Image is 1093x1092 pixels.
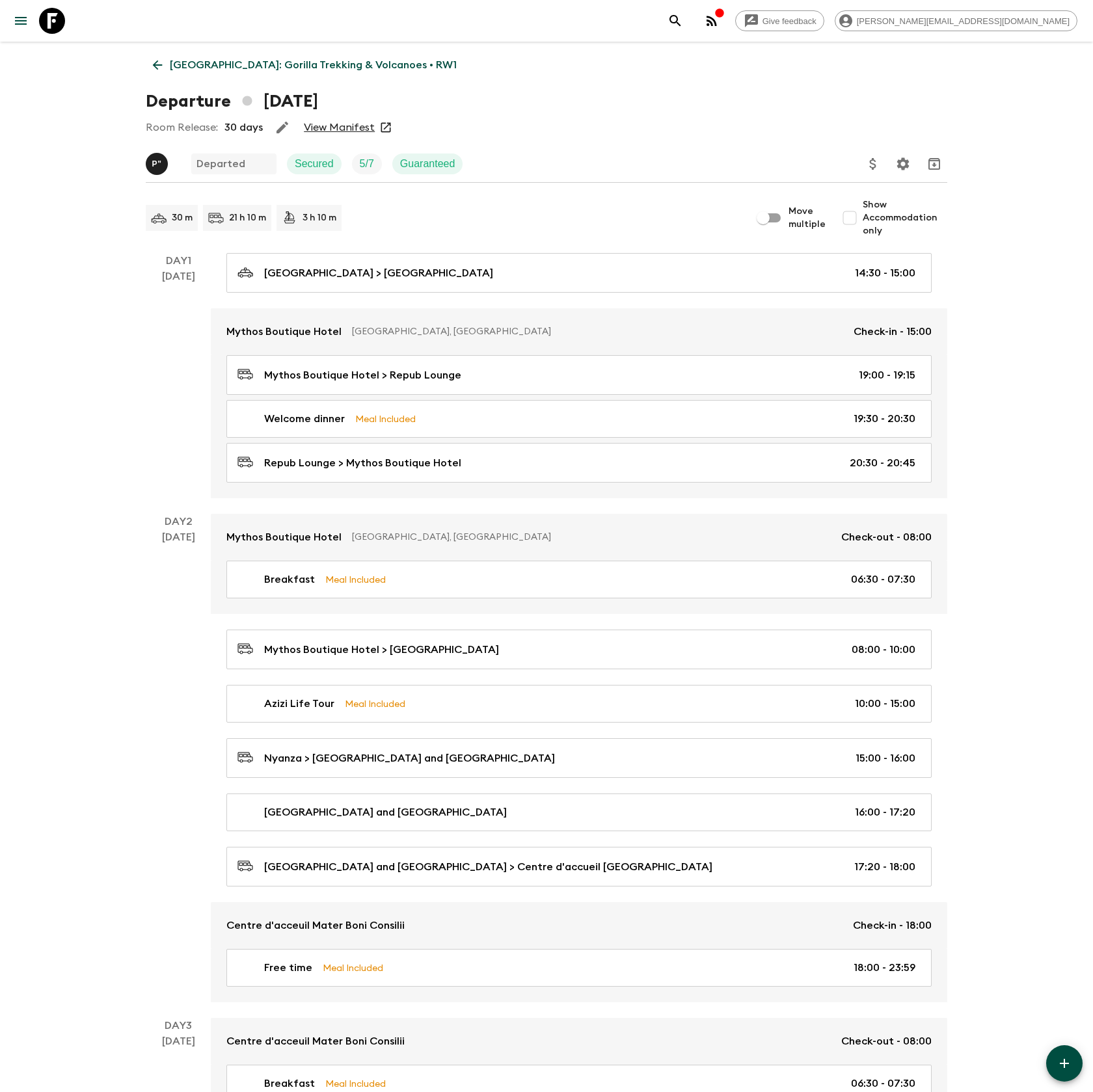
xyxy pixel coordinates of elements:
[325,1076,386,1091] p: Meal Included
[352,531,831,544] p: [GEOGRAPHIC_DATA], [GEOGRAPHIC_DATA]
[146,120,218,135] p: Room Release:
[352,153,382,174] div: Trip Fill
[841,1033,932,1049] p: Check-out - 08:00
[226,400,932,438] a: Welcome dinnerMeal Included19:30 - 20:30
[854,411,915,427] p: 19:30 - 20:30
[264,859,712,875] p: [GEOGRAPHIC_DATA] and [GEOGRAPHIC_DATA] > Centre d'accueil [GEOGRAPHIC_DATA]
[226,253,932,293] a: [GEOGRAPHIC_DATA] > [GEOGRAPHIC_DATA]14:30 - 15:00
[264,642,499,658] p: Mythos Boutique Hotel > [GEOGRAPHIC_DATA]
[264,805,507,820] p: [GEOGRAPHIC_DATA] and [GEOGRAPHIC_DATA]
[170,57,457,73] p: [GEOGRAPHIC_DATA]: Gorilla Trekking & Volcanoes • RW1
[345,697,405,711] p: Meal Included
[355,412,416,426] p: Meal Included
[211,1018,947,1065] a: Centre d'acceuil Mater Boni ConsiliiCheck-out - 08:00
[304,121,375,134] a: View Manifest
[226,685,932,723] a: Azizi Life TourMeal Included10:00 - 15:00
[863,198,947,237] span: Show Accommodation only
[146,514,211,529] p: Day 2
[303,211,336,224] p: 3 h 10 m
[755,16,824,26] span: Give feedback
[264,751,555,766] p: Nyanza > [GEOGRAPHIC_DATA] and [GEOGRAPHIC_DATA]
[264,455,461,471] p: Repub Lounge > Mythos Boutique Hotel
[856,751,915,766] p: 15:00 - 16:00
[264,960,312,976] p: Free time
[226,738,932,778] a: Nyanza > [GEOGRAPHIC_DATA] and [GEOGRAPHIC_DATA]15:00 - 16:00
[226,529,342,545] p: Mythos Boutique Hotel
[854,960,915,976] p: 18:00 - 23:59
[211,902,947,949] a: Centre d'acceuil Mater Boni ConsiliiCheck-in - 18:00
[226,630,932,669] a: Mythos Boutique Hotel > [GEOGRAPHIC_DATA]08:00 - 10:00
[854,324,932,340] p: Check-in - 15:00
[226,443,932,483] a: Repub Lounge > Mythos Boutique Hotel20:30 - 20:45
[400,156,455,172] p: Guaranteed
[852,642,915,658] p: 08:00 - 10:00
[226,793,932,831] a: [GEOGRAPHIC_DATA] and [GEOGRAPHIC_DATA]16:00 - 17:20
[264,411,345,427] p: Welcome dinner
[662,8,688,34] button: search adventures
[196,156,245,172] p: Departed
[226,324,342,340] p: Mythos Boutique Hotel
[735,10,824,31] a: Give feedback
[295,156,334,172] p: Secured
[226,918,405,933] p: Centre d'acceuil Mater Boni Consilii
[226,355,932,395] a: Mythos Boutique Hotel > Repub Lounge19:00 - 19:15
[851,572,915,587] p: 06:30 - 07:30
[226,561,932,598] a: BreakfastMeal Included06:30 - 07:30
[855,265,915,281] p: 14:30 - 15:00
[855,805,915,820] p: 16:00 - 17:20
[172,211,193,224] p: 30 m
[360,156,374,172] p: 5 / 7
[854,859,915,875] p: 17:20 - 18:00
[226,1033,405,1049] p: Centre d'acceuil Mater Boni Consilii
[146,1018,211,1033] p: Day 3
[850,455,915,471] p: 20:30 - 20:45
[226,949,932,987] a: Free timeMeal Included18:00 - 23:59
[789,205,826,231] span: Move multiple
[352,325,843,338] p: [GEOGRAPHIC_DATA], [GEOGRAPHIC_DATA]
[859,367,915,383] p: 19:00 - 19:15
[146,52,464,78] a: [GEOGRAPHIC_DATA]: Gorilla Trekking & Volcanoes • RW1
[323,961,383,975] p: Meal Included
[264,696,334,712] p: Azizi Life Tour
[841,529,932,545] p: Check-out - 08:00
[226,847,932,886] a: [GEOGRAPHIC_DATA] and [GEOGRAPHIC_DATA] > Centre d'accueil [GEOGRAPHIC_DATA]17:20 - 18:00
[853,918,932,933] p: Check-in - 18:00
[850,16,1077,26] span: [PERSON_NAME][EMAIL_ADDRESS][DOMAIN_NAME]
[851,1076,915,1091] p: 06:30 - 07:30
[162,269,195,498] div: [DATE]
[229,211,266,224] p: 21 h 10 m
[835,10,1077,31] div: [PERSON_NAME][EMAIL_ADDRESS][DOMAIN_NAME]
[211,514,947,561] a: Mythos Boutique Hotel[GEOGRAPHIC_DATA], [GEOGRAPHIC_DATA]Check-out - 08:00
[146,157,170,167] span: Pacifique "Pax" Girinshuti
[264,1076,315,1091] p: Breakfast
[211,308,947,355] a: Mythos Boutique Hotel[GEOGRAPHIC_DATA], [GEOGRAPHIC_DATA]Check-in - 15:00
[146,253,211,269] p: Day 1
[264,572,315,587] p: Breakfast
[855,696,915,712] p: 10:00 - 15:00
[8,8,34,34] button: menu
[146,88,318,114] h1: Departure [DATE]
[287,153,342,174] div: Secured
[860,151,886,177] button: Update Price, Early Bird Discount and Costs
[325,572,386,587] p: Meal Included
[264,265,493,281] p: [GEOGRAPHIC_DATA] > [GEOGRAPHIC_DATA]
[921,151,947,177] button: Archive (Completed, Cancelled or Unsynced Departures only)
[224,120,263,135] p: 30 days
[890,151,916,177] button: Settings
[264,367,461,383] p: Mythos Boutique Hotel > Repub Lounge
[162,529,195,1002] div: [DATE]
